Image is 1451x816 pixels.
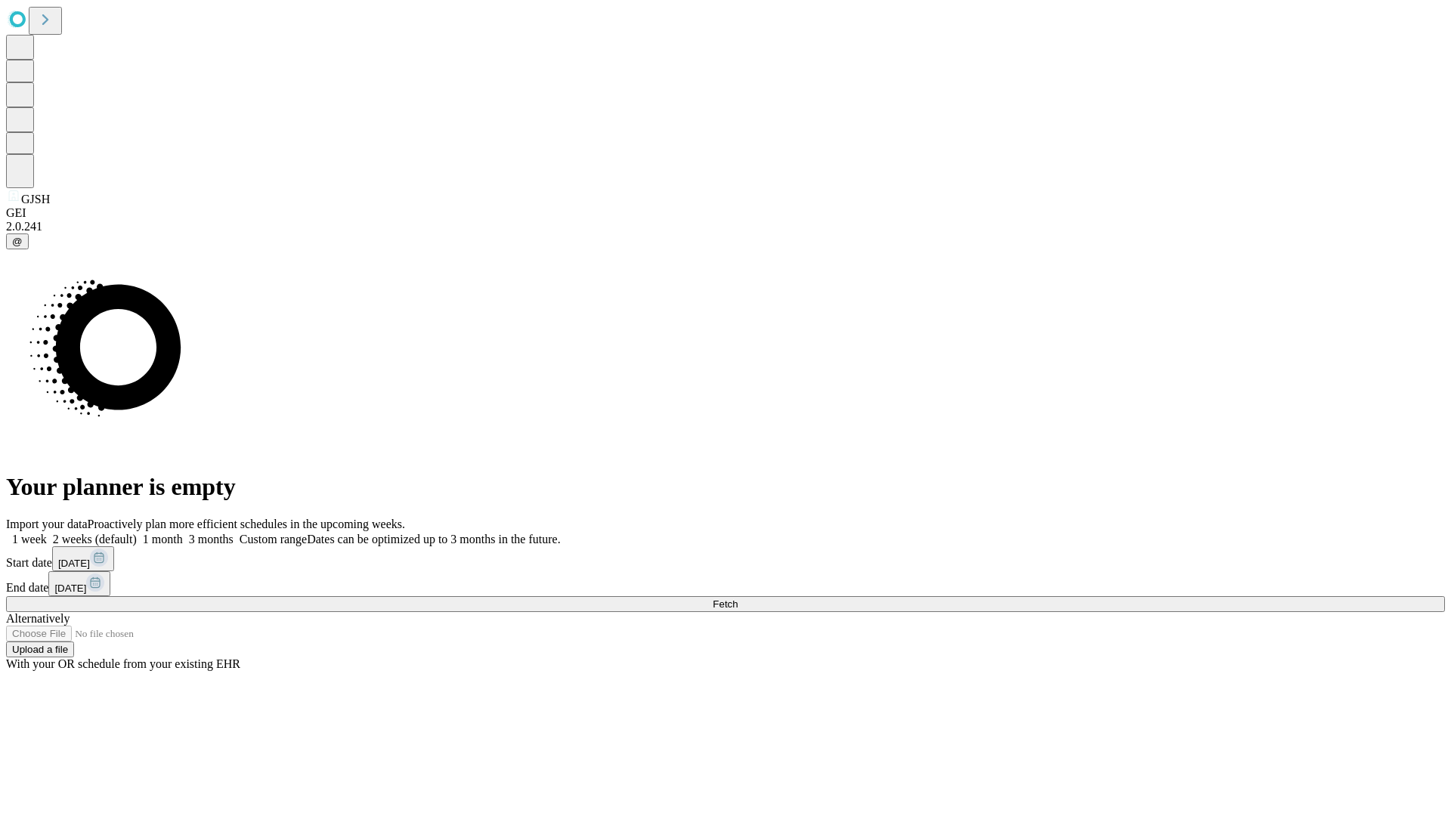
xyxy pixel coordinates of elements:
button: [DATE] [52,546,114,571]
div: 2.0.241 [6,220,1445,233]
span: Import your data [6,518,88,530]
span: Dates can be optimized up to 3 months in the future. [307,533,560,546]
span: Fetch [713,598,738,610]
div: End date [6,571,1445,596]
div: GEI [6,206,1445,220]
span: Alternatively [6,612,70,625]
button: Fetch [6,596,1445,612]
span: 1 month [143,533,183,546]
span: Custom range [240,533,307,546]
span: [DATE] [58,558,90,569]
span: Proactively plan more efficient schedules in the upcoming weeks. [88,518,405,530]
h1: Your planner is empty [6,473,1445,501]
span: [DATE] [54,583,86,594]
span: GJSH [21,193,50,206]
div: Start date [6,546,1445,571]
span: With your OR schedule from your existing EHR [6,657,240,670]
button: @ [6,233,29,249]
span: 2 weeks (default) [53,533,137,546]
span: 3 months [189,533,234,546]
span: @ [12,236,23,247]
button: [DATE] [48,571,110,596]
span: 1 week [12,533,47,546]
button: Upload a file [6,641,74,657]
